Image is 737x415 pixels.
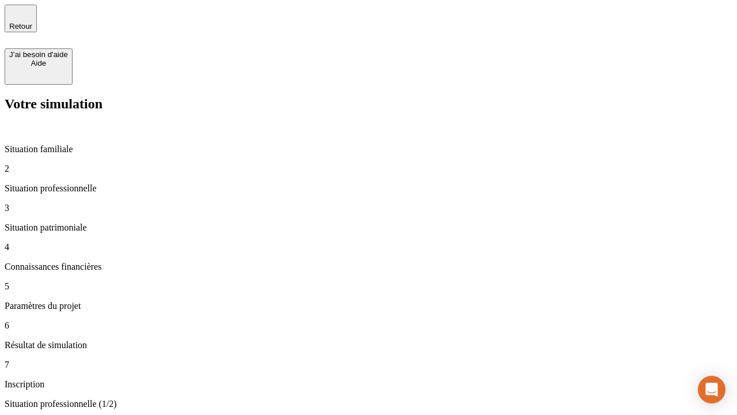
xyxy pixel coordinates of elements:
p: Situation patrimoniale [5,222,732,233]
div: Aide [9,59,68,67]
p: 5 [5,281,732,292]
p: 3 [5,203,732,213]
p: Connaissances financières [5,262,732,272]
p: 4 [5,242,732,252]
p: Situation professionnelle [5,183,732,194]
span: Retour [9,22,32,31]
p: 7 [5,360,732,370]
p: Résultat de simulation [5,340,732,350]
p: Paramètres du projet [5,301,732,311]
p: Situation professionnelle (1/2) [5,399,732,409]
h2: Votre simulation [5,96,732,112]
div: Open Intercom Messenger [698,376,725,403]
button: J’ai besoin d'aideAide [5,48,73,85]
p: 6 [5,320,732,331]
p: 2 [5,164,732,174]
p: Situation familiale [5,144,732,154]
p: Inscription [5,379,732,390]
div: J’ai besoin d'aide [9,50,68,59]
button: Retour [5,5,37,32]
